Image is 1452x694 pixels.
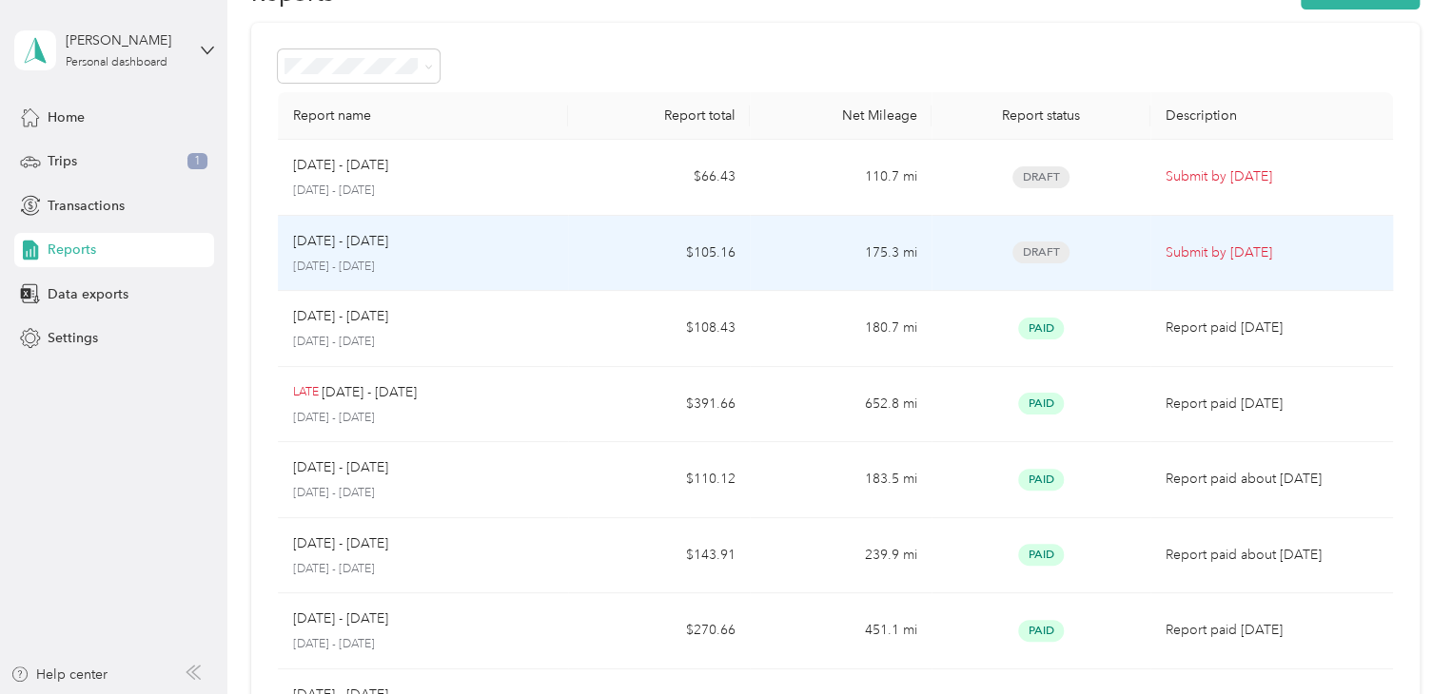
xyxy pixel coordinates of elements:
span: Draft [1012,166,1069,188]
p: [DATE] - [DATE] [293,183,554,200]
p: [DATE] - [DATE] [293,533,388,554]
p: [DATE] - [DATE] [293,231,388,252]
td: $66.43 [568,140,750,216]
p: [DATE] - [DATE] [293,410,554,427]
td: 451.1 mi [750,593,932,669]
p: [DATE] - [DATE] [293,306,388,327]
p: [DATE] - [DATE] [293,457,388,478]
p: Report paid about [DATE] [1166,469,1378,490]
td: $108.43 [568,291,750,367]
span: Data exports [48,284,128,304]
iframe: Everlance-gr Chat Button Frame [1345,588,1452,694]
span: Home [48,107,85,127]
th: Description [1150,92,1393,140]
p: [DATE] - [DATE] [293,485,554,502]
span: 1 [187,153,207,170]
div: Report status [947,107,1134,124]
td: 183.5 mi [750,442,932,518]
th: Report total [568,92,750,140]
td: 110.7 mi [750,140,932,216]
p: [DATE] - [DATE] [322,382,417,403]
span: Settings [48,328,98,348]
p: Report paid [DATE] [1166,394,1378,414]
p: Submit by [DATE] [1166,166,1378,187]
span: Paid [1018,620,1064,642]
p: Report paid [DATE] [1166,620,1378,641]
td: 652.8 mi [750,367,932,443]
span: Reports [48,240,96,260]
p: [DATE] - [DATE] [293,561,554,578]
p: [DATE] - [DATE] [293,259,554,276]
p: LATE [293,384,319,401]
p: [DATE] - [DATE] [293,608,388,629]
div: [PERSON_NAME] [66,30,185,50]
td: $270.66 [568,593,750,669]
td: $105.16 [568,216,750,292]
span: Transactions [48,196,125,216]
div: Personal dashboard [66,57,167,68]
p: [DATE] - [DATE] [293,155,388,176]
span: Trips [48,151,77,171]
td: 175.3 mi [750,216,932,292]
span: Paid [1018,544,1064,566]
p: Report paid [DATE] [1166,318,1378,338]
th: Report name [278,92,569,140]
td: $391.66 [568,367,750,443]
td: 239.9 mi [750,518,932,594]
td: $110.12 [568,442,750,518]
span: Draft [1012,241,1069,263]
th: Net Mileage [750,92,932,140]
td: $143.91 [568,518,750,594]
p: [DATE] - [DATE] [293,636,554,653]
p: Report paid about [DATE] [1166,545,1378,566]
p: [DATE] - [DATE] [293,334,554,351]
button: Help center [10,665,108,684]
td: 180.7 mi [750,291,932,367]
span: Paid [1018,469,1064,491]
span: Paid [1018,393,1064,414]
p: Submit by [DATE] [1166,242,1378,263]
span: Paid [1018,318,1064,339]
